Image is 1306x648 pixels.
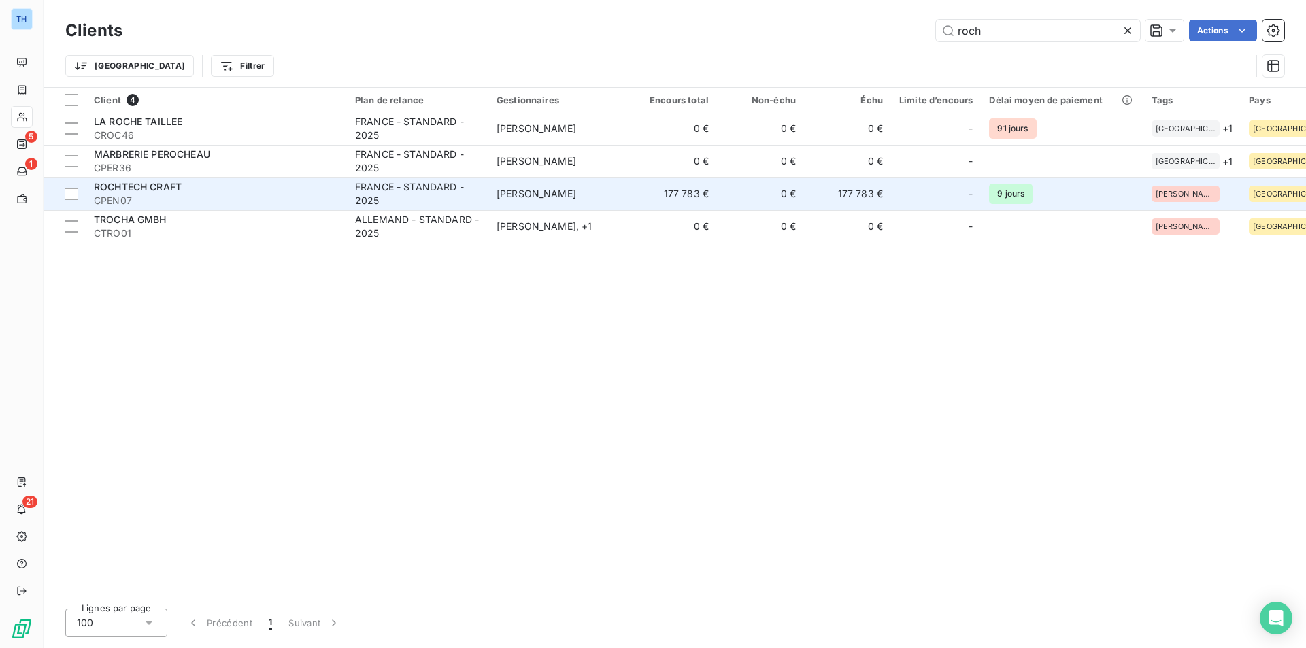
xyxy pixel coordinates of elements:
[65,18,122,43] h3: Clients
[989,118,1036,139] span: 91 jours
[969,154,973,168] span: -
[804,145,891,177] td: 0 €
[804,210,891,243] td: 0 €
[94,95,121,105] span: Client
[1156,157,1216,165] span: [GEOGRAPHIC_DATA]
[630,112,717,145] td: 0 €
[497,122,576,134] span: [PERSON_NAME]
[94,148,210,160] span: MARBRERIE PEROCHEAU
[804,177,891,210] td: 177 783 €
[94,129,339,142] span: CROC46
[94,226,339,240] span: CTRO01
[355,213,480,240] div: ALLEMAND - STANDARD - 2025
[1156,222,1216,231] span: [PERSON_NAME]
[127,94,139,106] span: 4
[1222,154,1233,169] span: + 1
[630,210,717,243] td: 0 €
[497,95,622,105] div: Gestionnaires
[497,155,576,167] span: [PERSON_NAME]
[497,220,622,233] div: [PERSON_NAME] , + 1
[355,148,480,175] div: FRANCE - STANDARD - 2025
[94,116,182,127] span: LA ROCHE TAILLEE
[725,95,796,105] div: Non-échu
[936,20,1140,41] input: Rechercher
[94,214,167,225] span: TROCHA GMBH
[269,616,272,630] span: 1
[989,184,1033,204] span: 9 jours
[630,177,717,210] td: 177 783 €
[94,161,339,175] span: CPER36
[899,95,973,105] div: Limite d’encours
[94,194,339,207] span: CPEN07
[969,220,973,233] span: -
[280,609,349,637] button: Suivant
[25,158,37,170] span: 1
[969,122,973,135] span: -
[1260,602,1292,634] div: Open Intercom Messenger
[717,177,804,210] td: 0 €
[969,187,973,201] span: -
[11,618,33,640] img: Logo LeanPay
[717,112,804,145] td: 0 €
[355,180,480,207] div: FRANCE - STANDARD - 2025
[178,609,261,637] button: Précédent
[1156,124,1216,133] span: [GEOGRAPHIC_DATA]
[497,188,576,199] span: [PERSON_NAME]
[989,95,1135,105] div: Délai moyen de paiement
[94,181,182,192] span: ROCHTECH CRAFT
[717,145,804,177] td: 0 €
[717,210,804,243] td: 0 €
[355,95,480,105] div: Plan de relance
[355,115,480,142] div: FRANCE - STANDARD - 2025
[1222,121,1233,135] span: + 1
[11,8,33,30] div: TH
[1156,190,1216,198] span: [PERSON_NAME]
[630,145,717,177] td: 0 €
[1189,20,1257,41] button: Actions
[77,616,93,630] span: 100
[65,55,194,77] button: [GEOGRAPHIC_DATA]
[22,496,37,508] span: 21
[804,112,891,145] td: 0 €
[638,95,709,105] div: Encours total
[25,131,37,143] span: 5
[261,609,280,637] button: 1
[812,95,883,105] div: Échu
[211,55,273,77] button: Filtrer
[1152,95,1233,105] div: Tags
